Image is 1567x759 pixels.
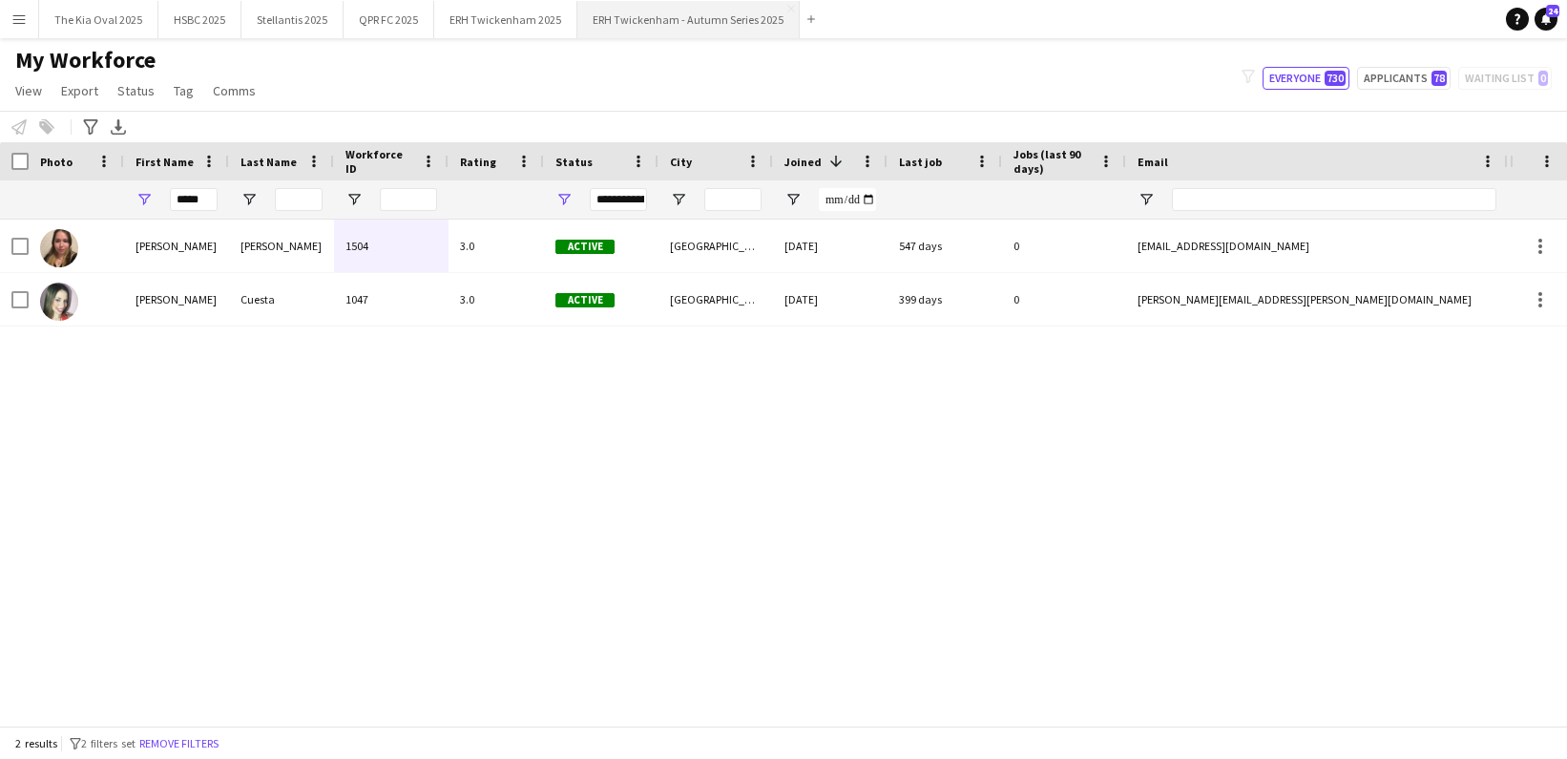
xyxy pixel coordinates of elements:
span: Status [117,82,155,99]
div: 1504 [334,220,449,272]
input: City Filter Input [704,188,762,211]
span: Last job [899,155,942,169]
span: First Name [136,155,194,169]
span: Active [555,293,615,307]
button: QPR FC 2025 [344,1,434,38]
span: City [670,155,692,169]
div: 3.0 [449,220,544,272]
input: Joined Filter Input [819,188,876,211]
div: [DATE] [773,273,888,326]
div: 1047 [334,273,449,326]
div: 3.0 [449,273,544,326]
span: Jobs (last 90 days) [1013,147,1092,176]
input: First Name Filter Input [170,188,218,211]
div: [GEOGRAPHIC_DATA] [658,220,773,272]
div: 0 [1002,273,1126,326]
app-action-btn: Export XLSX [107,116,130,138]
div: Cuesta [229,273,334,326]
div: 399 days [888,273,1002,326]
a: Status [110,78,162,103]
span: Workforce ID [345,147,414,176]
div: [EMAIL_ADDRESS][DOMAIN_NAME] [1126,220,1508,272]
img: Clara Jackson [40,229,78,267]
button: The Kia Oval 2025 [39,1,158,38]
app-action-btn: Advanced filters [79,116,102,138]
div: [PERSON_NAME] [124,273,229,326]
div: [DATE] [773,220,888,272]
input: Last Name Filter Input [275,188,323,211]
span: Export [61,82,98,99]
span: Tag [174,82,194,99]
button: Open Filter Menu [240,191,258,208]
span: My Workforce [15,46,156,74]
span: 730 [1325,71,1346,86]
span: Joined [784,155,822,169]
a: Export [53,78,106,103]
button: Everyone730 [1263,67,1349,90]
span: 24 [1546,5,1559,17]
div: 547 days [888,220,1002,272]
div: [PERSON_NAME] [124,220,229,272]
span: Last Name [240,155,297,169]
button: Applicants78 [1357,67,1451,90]
span: Photo [40,155,73,169]
a: 24 [1535,8,1557,31]
div: [PERSON_NAME] [229,220,334,272]
button: ERH Twickenham 2025 [434,1,577,38]
button: Remove filters [136,733,222,754]
span: View [15,82,42,99]
span: 78 [1431,71,1447,86]
span: Active [555,240,615,254]
button: Open Filter Menu [136,191,153,208]
span: Email [1138,155,1168,169]
img: Clara Cuesta [40,283,78,321]
a: Comms [205,78,263,103]
div: [PERSON_NAME][EMAIL_ADDRESS][PERSON_NAME][DOMAIN_NAME] [1126,273,1508,326]
button: ERH Twickenham - Autumn Series 2025 [577,1,800,38]
a: View [8,78,50,103]
input: Email Filter Input [1172,188,1496,211]
div: 0 [1002,220,1126,272]
button: Open Filter Menu [1138,191,1155,208]
button: Open Filter Menu [784,191,802,208]
span: Comms [213,82,256,99]
button: Stellantis 2025 [241,1,344,38]
div: [GEOGRAPHIC_DATA] [658,273,773,326]
span: Rating [460,155,496,169]
a: Tag [166,78,201,103]
button: HSBC 2025 [158,1,241,38]
button: Open Filter Menu [670,191,687,208]
span: 2 filters set [81,736,136,750]
button: Open Filter Menu [555,191,573,208]
button: Open Filter Menu [345,191,363,208]
input: Workforce ID Filter Input [380,188,437,211]
span: Status [555,155,593,169]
